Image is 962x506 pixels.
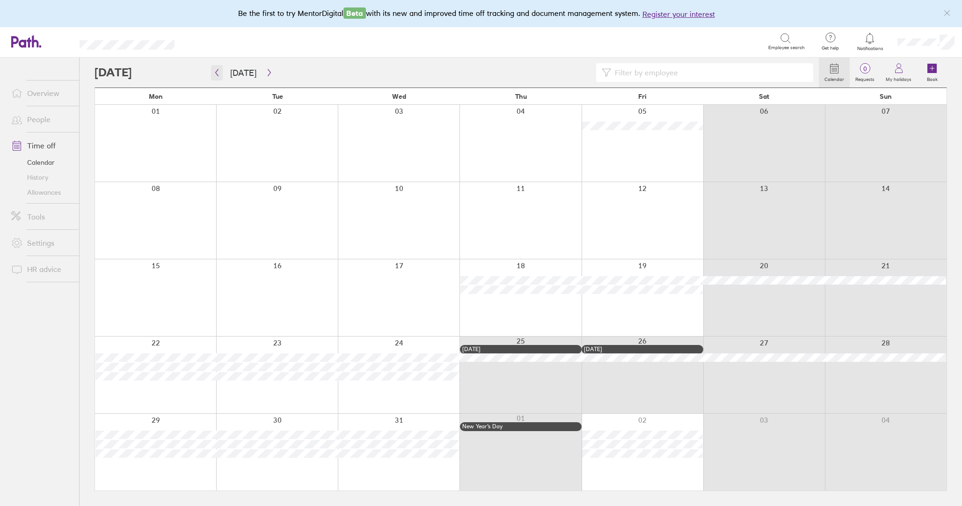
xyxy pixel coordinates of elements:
a: Notifications [855,32,885,51]
a: Time off [4,136,79,155]
span: 0 [850,65,880,73]
span: Mon [149,93,163,100]
button: Register your interest [642,8,715,20]
button: [DATE] [223,65,264,81]
label: Requests [850,74,880,82]
span: Thu [515,93,527,100]
div: New Year’s Day [462,423,579,430]
a: Allowances [4,185,79,200]
div: Be the first to try MentorDigital with its new and improved time off tracking and document manage... [238,7,724,20]
a: Overview [4,84,79,103]
a: HR advice [4,260,79,279]
span: Sun [880,93,892,100]
a: Calendar [4,155,79,170]
span: Tue [272,93,283,100]
a: Settings [4,234,79,252]
span: Employee search [768,45,805,51]
span: Get help [815,45,845,51]
a: 0Requests [850,58,880,88]
div: [DATE] [584,346,701,352]
a: Book [917,58,947,88]
span: Notifications [855,46,885,51]
label: Calendar [819,74,850,82]
a: Calendar [819,58,850,88]
a: My holidays [880,58,917,88]
a: People [4,110,79,129]
a: Tools [4,207,79,226]
div: Search [200,37,224,45]
span: Sat [759,93,769,100]
span: Wed [392,93,406,100]
label: Book [921,74,943,82]
span: Beta [343,7,366,19]
a: History [4,170,79,185]
div: [DATE] [462,346,579,352]
label: My holidays [880,74,917,82]
span: Fri [638,93,647,100]
input: Filter by employee [611,64,808,81]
